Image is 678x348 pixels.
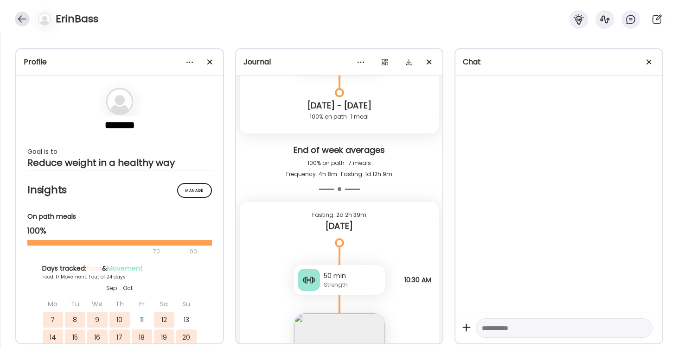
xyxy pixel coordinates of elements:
[463,57,655,68] div: Chat
[42,284,197,292] div: Sep - Oct
[176,329,197,345] div: 20
[243,57,435,68] div: Journal
[43,329,63,345] div: 14
[27,157,212,168] div: Reduce weight in a healthy way
[243,145,435,158] div: End of week averages
[87,296,108,312] div: We
[109,312,130,328] div: 10
[132,329,152,345] div: 18
[247,100,432,111] div: [DATE] - [DATE]
[324,281,381,289] div: Strength
[324,271,381,281] div: 50 min
[404,276,431,284] span: 10:30 AM
[27,146,212,157] div: Goal is to
[65,329,85,345] div: 15
[247,209,432,221] div: Fasting: 2d 2h 39m
[176,312,197,328] div: 13
[132,296,152,312] div: Fr
[247,111,432,122] div: 100% on path · 1 meal
[154,329,174,345] div: 19
[109,296,130,312] div: Th
[132,312,152,328] div: 11
[243,158,435,180] div: 100% on path · 7 meals Frequency: 4h 8m · Fasting: 1d 12h 9m
[27,225,212,236] div: 100%
[56,12,98,26] h4: ErinBass
[43,296,63,312] div: Mo
[42,264,197,273] div: Days tracked: &
[27,183,212,197] h2: Insights
[87,312,108,328] div: 9
[42,273,197,280] div: Food: 17 Movement: 1 out of 24 days
[154,312,174,328] div: 12
[24,57,216,68] div: Profile
[43,312,63,328] div: 7
[65,312,85,328] div: 8
[109,329,130,345] div: 17
[177,183,212,198] div: Manage
[247,221,432,232] div: [DATE]
[107,264,143,273] span: Movement
[38,13,51,25] img: bg-avatar-default.svg
[189,246,198,257] div: 90
[176,296,197,312] div: Su
[27,212,212,221] div: On path meals
[106,88,134,115] img: bg-avatar-default.svg
[65,296,85,312] div: Tu
[87,329,108,345] div: 16
[27,246,187,257] div: 70
[86,264,102,273] span: Food
[154,296,174,312] div: Sa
